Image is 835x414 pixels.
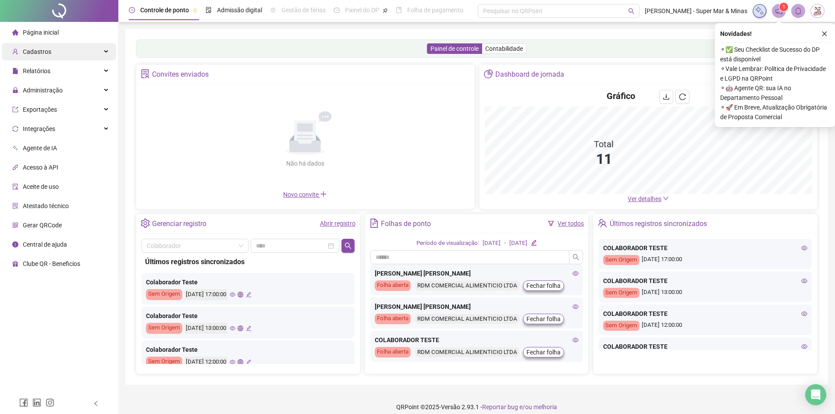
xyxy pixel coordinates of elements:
span: eye [230,292,235,297]
img: sparkle-icon.fc2bf0ac1784a2077858766a79e2daf3.svg [755,6,764,16]
span: edit [246,359,252,365]
span: global [238,326,243,331]
div: [PERSON_NAME] [PERSON_NAME] [375,302,579,311]
span: search [628,8,635,14]
span: Aceite de uso [23,183,59,190]
span: left [93,400,99,407]
span: eye [801,343,807,350]
div: Não há dados [265,159,345,168]
span: file [12,68,18,74]
span: file-text [370,219,379,228]
span: Gerar QRCode [23,222,62,229]
span: instagram [46,398,54,407]
span: gift [12,261,18,267]
div: Sem Origem [603,288,640,298]
span: eye [572,304,579,310]
span: Fechar folha [526,281,561,290]
span: Reportar bug e/ou melhoria [482,403,557,410]
span: eye [230,326,235,331]
span: Cadastros [23,48,51,55]
span: Administração [23,87,63,94]
span: search [345,242,352,249]
span: Agente de IA [23,145,57,152]
span: eye [801,245,807,251]
div: COLABORADOR TESTE [603,276,807,286]
span: solution [141,69,150,78]
div: Folhas de ponto [381,216,431,231]
div: COLABORADOR TESTE [375,335,579,345]
span: Acesso à API [23,164,58,171]
div: - [504,239,506,248]
div: Colaborador Teste [146,277,350,287]
span: dashboard [334,7,340,13]
img: 93226 [811,4,824,18]
span: Controle de ponto [140,7,189,14]
div: [DATE] 12:00:00 [185,357,227,368]
span: Ver detalhes [628,195,661,202]
span: ⚬ 🤖 Agente QR: sua IA no Departamento Pessoal [720,83,830,103]
span: setting [141,219,150,228]
span: lock [12,87,18,93]
span: export [12,106,18,113]
span: eye [801,278,807,284]
span: ⚬ ✅ Seu Checklist de Sucesso do DP está disponível [720,45,830,64]
span: edit [531,240,537,245]
span: linkedin [32,398,41,407]
button: Fechar folha [523,347,564,357]
span: facebook [19,398,28,407]
span: eye [230,359,235,365]
div: Sem Origem [603,321,640,331]
div: Período de visualização: [416,239,479,248]
div: Sem Origem [146,323,182,334]
span: ⚬ 🚀 Em Breve, Atualização Obrigatória de Proposta Comercial [720,103,830,122]
span: Fechar folha [526,314,561,324]
span: [PERSON_NAME] - Super Mar & Minas [645,6,747,16]
span: Integrações [23,125,55,132]
div: [DATE] 13:00:00 [185,323,227,334]
div: Open Intercom Messenger [805,384,826,405]
span: sync [12,126,18,132]
span: Contabilidade [485,45,523,52]
span: pushpin [383,8,388,13]
span: clock-circle [129,7,135,13]
span: user-add [12,49,18,55]
span: team [598,219,607,228]
span: notification [775,7,783,15]
span: pie-chart [484,69,493,78]
div: Folha aberta [375,347,411,357]
div: [DATE] 17:00:00 [603,255,807,265]
div: Sem Origem [603,255,640,265]
span: search [572,254,579,261]
span: Novidades ! [720,29,752,39]
div: Sem Origem [146,357,182,368]
div: COLABORADOR TESTE [603,309,807,318]
div: RDM COMERCIAL ALIMENTICIO LTDA [415,281,519,291]
div: [DATE] [483,239,501,248]
div: [DATE] 17:00:00 [185,289,227,300]
h4: Gráfico [607,90,635,102]
span: Painel de controle [430,45,479,52]
span: global [238,359,243,365]
span: Relatórios [23,67,50,74]
span: sun [270,7,276,13]
div: Colaborador Teste [146,345,350,354]
div: RDM COMERCIAL ALIMENTICIO LTDA [415,314,519,324]
div: Sem Origem [146,289,182,300]
span: pushpin [192,8,198,13]
a: Abrir registro [320,220,355,227]
span: Admissão digital [217,7,262,14]
div: Dashboard de jornada [495,67,564,82]
button: Fechar folha [523,314,564,324]
div: Últimos registros sincronizados [145,256,351,267]
div: [DATE] 13:00:00 [603,288,807,298]
div: Últimos registros sincronizados [610,216,707,231]
span: audit [12,184,18,190]
sup: 1 [779,3,788,11]
span: close [821,31,828,37]
span: Novo convite [283,191,327,198]
div: COLABORADOR TESTE [603,342,807,351]
span: info-circle [12,241,18,248]
div: Folha aberta [375,280,411,291]
span: plus [320,191,327,198]
div: Colaborador Teste [146,311,350,321]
